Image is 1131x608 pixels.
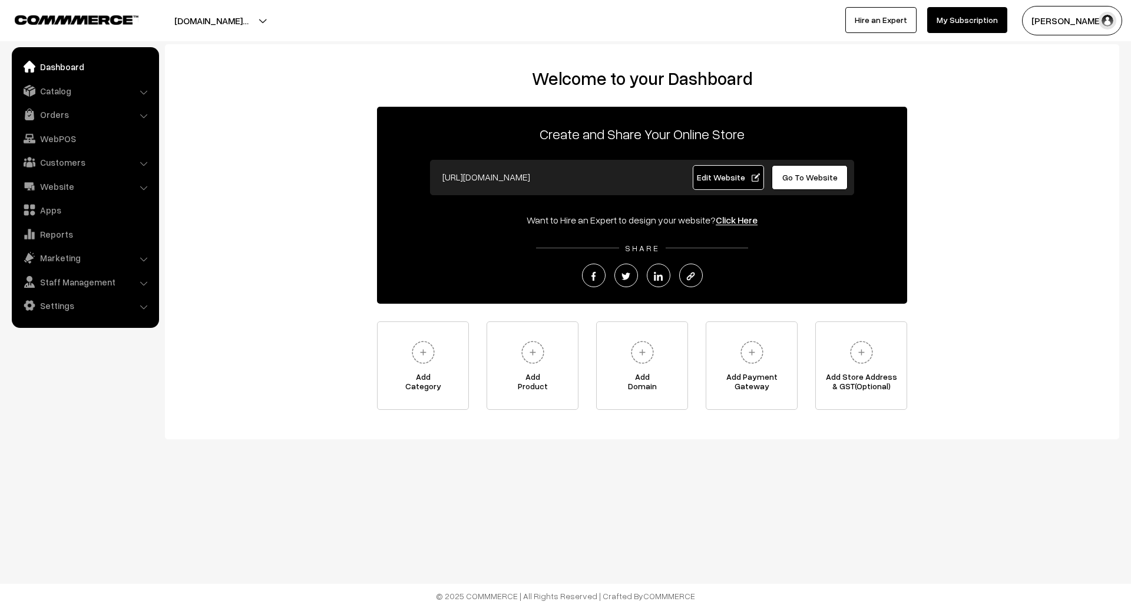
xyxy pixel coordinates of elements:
[487,321,578,410] a: AddProduct
[597,372,687,396] span: Add Domain
[517,336,549,369] img: plus.svg
[15,80,155,101] a: Catalog
[626,336,659,369] img: plus.svg
[15,56,155,77] a: Dashboard
[407,336,439,369] img: plus.svg
[15,104,155,125] a: Orders
[15,247,155,268] a: Marketing
[15,224,155,245] a: Reports
[15,295,155,316] a: Settings
[177,68,1107,89] h2: Welcome to your Dashboard
[706,372,797,396] span: Add Payment Gateway
[706,321,798,410] a: Add PaymentGateway
[15,128,155,149] a: WebPOS
[619,243,666,253] span: SHARE
[487,372,578,396] span: Add Product
[596,321,688,410] a: AddDomain
[772,165,848,190] a: Go To Website
[736,336,768,369] img: plus.svg
[15,152,155,173] a: Customers
[377,213,907,227] div: Want to Hire an Expert to design your website?
[377,321,469,410] a: AddCategory
[815,321,907,410] a: Add Store Address& GST(Optional)
[845,7,917,33] a: Hire an Expert
[643,591,695,601] a: COMMMERCE
[377,123,907,144] p: Create and Share Your Online Store
[697,172,760,182] span: Edit Website
[845,336,878,369] img: plus.svg
[693,165,765,190] a: Edit Website
[133,6,290,35] button: [DOMAIN_NAME]…
[15,199,155,221] a: Apps
[1099,12,1116,29] img: user
[15,12,118,26] a: COMMMERCE
[15,176,155,197] a: Website
[816,372,907,396] span: Add Store Address & GST(Optional)
[1022,6,1122,35] button: [PERSON_NAME]
[782,172,838,182] span: Go To Website
[15,271,155,293] a: Staff Management
[716,214,758,226] a: Click Here
[927,7,1007,33] a: My Subscription
[378,372,468,396] span: Add Category
[15,15,138,24] img: COMMMERCE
